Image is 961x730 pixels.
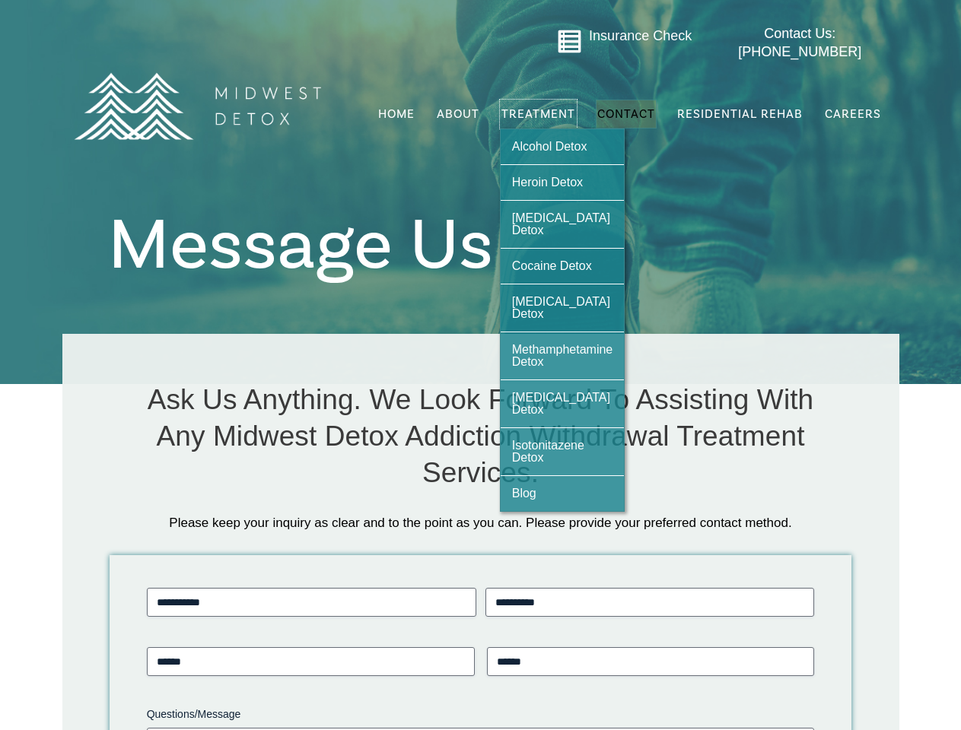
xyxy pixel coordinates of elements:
span: Methamphetamine Detox [512,343,613,368]
span: Ask Us Anything. We Look Forward To Assisting With Any Midwest Detox Addiction Withdrawal Treatme... [148,384,814,488]
label: Questions/Message [147,706,815,722]
span: Heroin Detox [512,176,583,189]
span: Treatment [501,108,575,120]
span: About [437,108,479,120]
span: Residential Rehab [677,106,803,122]
a: Go to midwestdetox.com/message-form-page/ [557,29,582,59]
span: Cocaine Detox [512,259,592,272]
span: [MEDICAL_DATA] Detox [512,295,610,320]
a: Contact Us: [PHONE_NUMBER] [708,25,892,61]
a: Residential Rehab [676,100,804,129]
a: Isotonitazene Detox [501,428,625,475]
a: [MEDICAL_DATA] Detox [501,380,625,427]
span: [MEDICAL_DATA] Detox [512,391,610,416]
a: Heroin Detox [501,165,625,200]
a: Cocaine Detox [501,249,625,284]
a: [MEDICAL_DATA] Detox [501,201,625,248]
a: Insurance Check [589,28,692,43]
span: Alcohol Detox [512,140,587,153]
a: Contact [596,100,657,129]
a: About [435,100,481,129]
span: [MEDICAL_DATA] Detox [512,211,610,236]
span: Home [378,106,415,122]
img: MD Logo Horitzontal white-01 (1) (1) [64,40,330,173]
a: Methamphetamine Detox [501,332,625,379]
span: Please keep your inquiry as clear and to the point as you can. Please provide your preferred cont... [169,516,791,530]
a: Careers [823,100,883,129]
span: Message Us [108,198,493,292]
span: Blog [512,487,536,500]
a: Home [377,100,416,129]
a: Treatment [500,100,577,129]
span: Contact Us: [PHONE_NUMBER] [738,26,861,59]
a: [MEDICAL_DATA] Detox [501,284,625,332]
span: Isotonitazene Detox [512,439,584,464]
span: Contact [597,108,655,120]
span: Careers [825,106,881,122]
a: Blog [501,476,625,511]
a: Alcohol Detox [501,129,625,164]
